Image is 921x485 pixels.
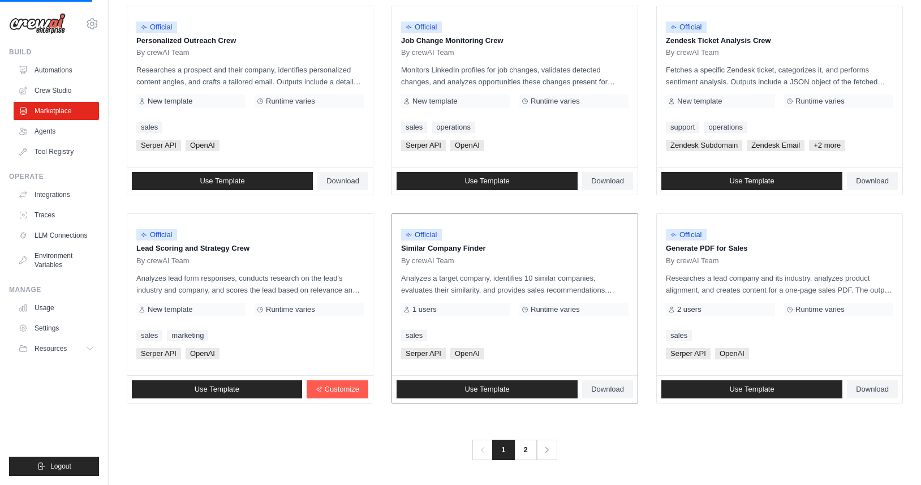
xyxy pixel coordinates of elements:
[9,13,66,35] img: Logo
[666,48,719,57] span: By crewAI Team
[666,330,692,341] a: sales
[450,140,484,151] span: OpenAI
[666,140,742,151] span: Zendesk Subdomain
[809,140,845,151] span: +2 more
[401,243,629,254] p: Similar Company Finder
[136,48,190,57] span: By crewAI Team
[307,380,368,398] a: Customize
[715,348,749,359] span: OpenAI
[14,319,99,337] a: Settings
[666,22,707,33] span: Official
[14,143,99,161] a: Tool Registry
[9,285,99,294] div: Manage
[401,64,629,88] p: Monitors LinkedIn profiles for job changes, validates detected changes, and analyzes opportunitie...
[401,22,442,33] span: Official
[317,172,368,190] a: Download
[132,380,302,398] a: Use Template
[582,172,633,190] a: Download
[401,35,629,46] p: Job Change Monitoring Crew
[591,385,624,394] span: Download
[514,440,537,460] a: 2
[412,97,457,106] span: New template
[795,97,845,106] span: Runtime varies
[136,272,364,296] p: Analyzes lead form responses, conducts research on the lead's industry and company, and scores th...
[132,172,313,190] a: Use Template
[401,256,454,265] span: By crewAI Team
[200,177,244,186] span: Use Template
[450,348,484,359] span: OpenAI
[186,348,220,359] span: OpenAI
[582,380,633,398] a: Download
[266,97,315,106] span: Runtime varies
[136,330,162,341] a: sales
[136,229,177,241] span: Official
[136,140,181,151] span: Serper API
[9,172,99,181] div: Operate
[14,122,99,140] a: Agents
[266,305,315,314] span: Runtime varies
[50,462,71,471] span: Logout
[167,330,208,341] a: marketing
[14,226,99,244] a: LLM Connections
[397,380,578,398] a: Use Template
[847,380,898,398] a: Download
[531,305,580,314] span: Runtime varies
[795,305,845,314] span: Runtime varies
[666,272,893,296] p: Researches a lead company and its industry, analyzes product alignment, and creates content for a...
[677,97,722,106] span: New template
[195,385,239,394] span: Use Template
[14,61,99,79] a: Automations
[401,330,427,341] a: sales
[148,305,192,314] span: New template
[148,97,192,106] span: New template
[186,140,220,151] span: OpenAI
[412,305,437,314] span: 1 users
[591,177,624,186] span: Download
[472,440,557,460] nav: Pagination
[856,177,889,186] span: Download
[401,122,427,133] a: sales
[666,229,707,241] span: Official
[397,172,578,190] a: Use Template
[14,102,99,120] a: Marketplace
[729,177,774,186] span: Use Template
[325,385,359,394] span: Customize
[666,35,893,46] p: Zendesk Ticket Analysis Crew
[136,348,181,359] span: Serper API
[661,380,842,398] a: Use Template
[9,457,99,476] button: Logout
[464,177,509,186] span: Use Template
[14,247,99,274] a: Environment Variables
[136,243,364,254] p: Lead Scoring and Strategy Crew
[677,305,701,314] span: 2 users
[326,177,359,186] span: Download
[704,122,747,133] a: operations
[432,122,475,133] a: operations
[666,243,893,254] p: Generate PDF for Sales
[35,344,67,353] span: Resources
[661,172,842,190] a: Use Template
[401,140,446,151] span: Serper API
[464,385,509,394] span: Use Template
[747,140,804,151] span: Zendesk Email
[401,272,629,296] p: Analyzes a target company, identifies 10 similar companies, evaluates their similarity, and provi...
[531,97,580,106] span: Runtime varies
[666,348,711,359] span: Serper API
[729,385,774,394] span: Use Template
[666,122,699,133] a: support
[856,385,889,394] span: Download
[136,122,162,133] a: sales
[14,81,99,100] a: Crew Studio
[136,22,177,33] span: Official
[136,256,190,265] span: By crewAI Team
[14,299,99,317] a: Usage
[136,64,364,88] p: Researches a prospect and their company, identifies personalized content angles, and crafts a tai...
[401,229,442,241] span: Official
[14,186,99,204] a: Integrations
[9,48,99,57] div: Build
[401,48,454,57] span: By crewAI Team
[401,348,446,359] span: Serper API
[136,35,364,46] p: Personalized Outreach Crew
[14,340,99,358] button: Resources
[666,64,893,88] p: Fetches a specific Zendesk ticket, categorizes it, and performs sentiment analysis. Outputs inclu...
